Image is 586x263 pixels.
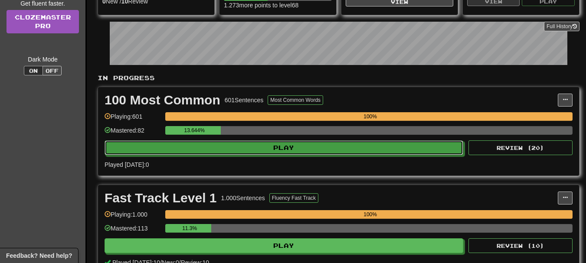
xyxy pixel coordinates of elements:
div: 1.000 Sentences [221,194,265,202]
div: 100% [168,210,573,219]
button: Play [105,238,463,253]
div: 100% [168,112,573,121]
button: Play [105,140,463,155]
div: Playing: 601 [105,112,161,127]
div: Fast Track Level 1 [105,192,217,205]
button: Most Common Words [268,95,323,105]
button: On [24,66,43,75]
div: Mastered: 113 [105,224,161,238]
div: Mastered: 82 [105,126,161,140]
button: Full History [544,22,579,31]
div: 100 Most Common [105,94,220,107]
div: 13.644% [168,126,221,135]
div: Dark Mode [7,55,79,64]
p: In Progress [98,74,579,82]
button: Review (10) [468,238,573,253]
div: Playing: 1.000 [105,210,161,224]
span: Played [DATE]: 0 [105,161,149,168]
button: Review (20) [468,140,573,155]
button: Fluency Fast Track [269,193,318,203]
button: Off [43,66,62,75]
div: 601 Sentences [225,96,264,104]
div: 11.3% [168,224,211,233]
span: Open feedback widget [6,251,72,260]
div: 1.273 more points to level 68 [224,1,331,10]
a: ClozemasterPro [7,10,79,33]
